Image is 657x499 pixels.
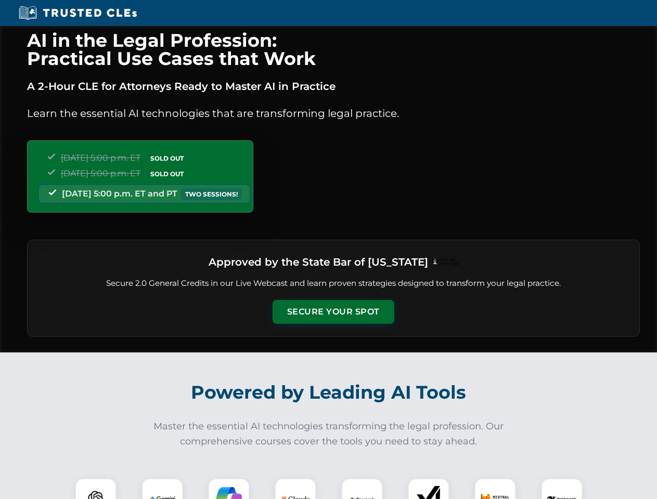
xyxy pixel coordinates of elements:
[209,253,428,271] h3: Approved by the State Bar of [US_STATE]
[147,168,187,179] span: SOLD OUT
[16,5,140,21] img: Trusted CLEs
[41,374,617,411] h2: Powered by Leading AI Tools
[27,78,640,95] p: A 2-Hour CLE for Attorneys Ready to Master AI in Practice
[61,168,140,178] span: [DATE] 5:00 p.m. ET
[147,419,511,449] p: Master the essential AI technologies transforming the legal profession. Our comprehensive courses...
[432,258,458,266] img: Logo
[27,105,640,122] p: Learn the essential AI technologies that are transforming legal practice.
[273,300,394,324] button: Secure Your Spot
[27,31,640,68] h1: AI in the Legal Profession: Practical Use Cases that Work
[40,278,627,290] p: Secure 2.0 General Credits in our Live Webcast and learn proven strategies designed to transform ...
[147,153,187,164] span: SOLD OUT
[61,153,140,163] span: [DATE] 5:00 p.m. ET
